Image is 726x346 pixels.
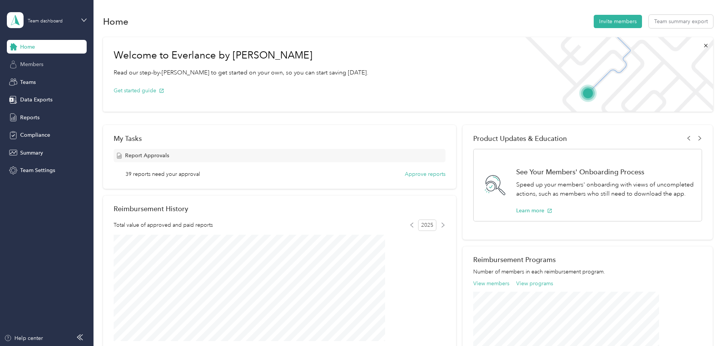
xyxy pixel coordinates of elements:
[20,43,35,51] span: Home
[473,280,509,288] button: View members
[418,220,436,231] span: 2025
[103,17,128,25] h1: Home
[473,268,702,276] p: Number of members in each reimbursement program.
[405,170,445,178] button: Approve reports
[20,96,52,104] span: Data Exports
[125,170,200,178] span: 39 reports need your approval
[20,60,43,68] span: Members
[594,15,642,28] button: Invite members
[473,134,567,142] span: Product Updates & Education
[518,37,713,112] img: Welcome to everlance
[114,205,188,213] h2: Reimbursement History
[516,207,552,215] button: Learn more
[20,166,55,174] span: Team Settings
[20,78,36,86] span: Teams
[516,180,694,199] p: Speed up your members' onboarding with views of uncompleted actions, such as members who still ne...
[125,152,169,160] span: Report Approvals
[114,134,445,142] div: My Tasks
[683,303,726,346] iframe: Everlance-gr Chat Button Frame
[516,280,553,288] button: View programs
[473,256,702,264] h2: Reimbursement Programs
[20,149,43,157] span: Summary
[4,334,43,342] button: Help center
[28,19,63,24] div: Team dashboard
[649,15,713,28] button: Team summary export
[20,131,50,139] span: Compliance
[114,221,213,229] span: Total value of approved and paid reports
[114,68,368,77] p: Read our step-by-[PERSON_NAME] to get started on your own, so you can start saving [DATE].
[516,168,694,176] h1: See Your Members' Onboarding Process
[114,87,164,95] button: Get started guide
[20,114,40,122] span: Reports
[114,49,368,62] h1: Welcome to Everlance by [PERSON_NAME]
